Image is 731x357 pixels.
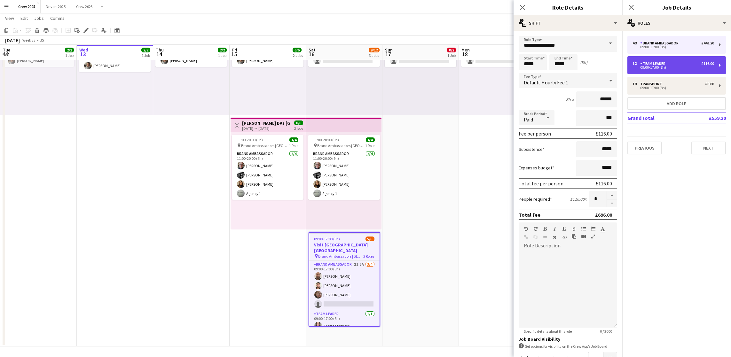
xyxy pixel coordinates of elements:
div: 2 Jobs [293,53,303,58]
div: 1 Job [218,53,226,58]
app-job-card: 11:00-20:00 (9h)4/4 Brand Ambassadors [GEOGRAPHIC_DATA]1 RoleBrand Ambassador4/411:00-20:00 (9h)[... [232,135,303,200]
span: 2/2 [218,48,227,52]
span: Brand Ambassadors [GEOGRAPHIC_DATA] [318,143,365,148]
div: Shift [514,15,622,31]
div: £443.20 [701,41,714,45]
span: Fri [232,47,237,53]
div: 1 x [633,82,640,86]
h3: Visit [GEOGRAPHIC_DATA] [GEOGRAPHIC_DATA] [309,242,380,253]
button: Drivers 2025 [41,0,71,13]
a: View [3,14,17,22]
div: [DATE] [5,37,20,43]
div: £116.00 [701,61,714,66]
span: 09:00-17:00 (8h) [314,237,340,241]
button: Paste as plain text [572,234,576,239]
h3: Job Details [622,3,731,12]
app-card-role: Brand Ambassador4/411:00-20:00 (9h)[PERSON_NAME][PERSON_NAME][PERSON_NAME]Agency 1 [232,150,303,200]
div: 1 Job [142,53,150,58]
span: Week 33 [21,38,37,43]
span: 11:00-20:00 (9h) [313,137,339,142]
div: £116.00 [596,130,612,137]
button: Text Color [601,226,605,231]
span: View [5,15,14,21]
span: Brand Ambassadors [GEOGRAPHIC_DATA] [241,143,289,148]
button: Undo [524,226,528,231]
button: Bold [543,226,547,231]
div: 09:00-17:00 (8h) [633,66,714,69]
h3: Role Details [514,3,622,12]
span: Paid [524,116,533,123]
div: Total fee [519,212,540,218]
span: 1 Role [289,143,298,148]
button: Crew 2023 [71,0,98,13]
div: £116.00 x [570,196,586,202]
button: Unordered List [581,226,586,231]
h3: Job Board Visibility [519,336,617,342]
span: Sat [309,47,316,53]
td: £559.20 [688,113,726,123]
a: Jobs [32,14,46,22]
span: 9/12 [369,48,380,52]
span: 16 [308,50,316,58]
button: Clear Formatting [553,235,557,240]
label: Subsistence [519,146,545,152]
a: Comms [48,14,67,22]
div: 1 Job [447,53,456,58]
span: 1 Role [365,143,375,148]
div: £696.00 [595,212,612,218]
app-job-card: 11:00-20:00 (9h)4/4 Brand Ambassadors [GEOGRAPHIC_DATA]1 RoleBrand Ambassador4/411:00-20:00 (9h)[... [308,135,380,200]
button: Add role [627,97,726,110]
button: Next [691,142,726,154]
button: Decrease [607,199,617,207]
button: Redo [533,226,538,231]
td: Grand total [627,113,688,123]
span: 8/8 [294,120,303,125]
span: Thu [156,47,164,53]
div: 09:00-17:00 (8h)5/6Visit [GEOGRAPHIC_DATA] [GEOGRAPHIC_DATA] Brand Ambassadors [GEOGRAPHIC_DATA]3... [309,232,380,327]
button: Fullscreen [591,234,595,239]
app-card-role: Brand Ambassador2I5A3/409:00-17:00 (8h)[PERSON_NAME][PERSON_NAME][PERSON_NAME] [309,261,380,310]
button: Increase [607,191,617,199]
span: Comms [50,15,65,21]
div: Total fee per person [519,180,563,187]
div: 09:00-17:00 (8h) [633,45,714,49]
span: 4/4 [366,137,375,142]
span: Brand Ambassadors [GEOGRAPHIC_DATA] [318,254,364,259]
div: Transport [640,82,664,86]
label: Expenses budget [519,165,554,171]
span: 6/6 [293,48,302,52]
div: 4 x [633,41,640,45]
div: Roles [622,15,731,31]
div: [DATE] → [DATE] [242,126,290,131]
span: Mon [461,47,470,53]
div: Set options for visibility on the Crew App’s Job Board [519,343,617,349]
span: Default Hourly Fee 1 [524,79,568,86]
span: 2/2 [65,48,74,52]
button: Underline [562,226,567,231]
button: Ordered List [591,226,595,231]
span: Specific details about this role [519,329,577,334]
span: 11:00-20:00 (9h) [237,137,263,142]
button: HTML Code [562,235,567,240]
span: 12 [2,50,10,58]
button: Insert video [581,234,586,239]
div: 8h x [566,97,574,102]
span: 14 [155,50,164,58]
span: 3 Roles [364,254,374,259]
span: 5/6 [365,237,374,241]
div: 1 x [633,61,640,66]
span: 15 [231,50,237,58]
span: 18 [460,50,470,58]
app-card-role: Brand Ambassador4/411:00-20:00 (9h)[PERSON_NAME][PERSON_NAME][PERSON_NAME]Agency 1 [308,150,380,200]
span: 17 [384,50,393,58]
div: 3 Jobs [369,53,379,58]
div: 09:00-17:00 (8h) [633,86,714,89]
button: Italic [553,226,557,231]
span: 13 [78,50,88,58]
div: Fee per person [519,130,551,137]
span: 0 / 2000 [595,329,617,334]
span: Sun [385,47,393,53]
a: Edit [18,14,30,22]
